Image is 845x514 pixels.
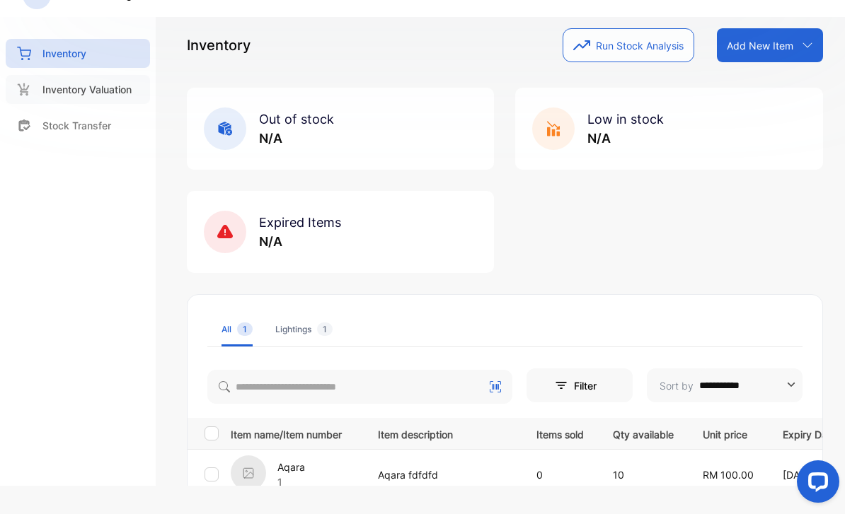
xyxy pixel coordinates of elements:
[587,129,664,148] p: N/A
[6,39,150,68] a: Inventory
[378,424,507,442] p: Item description
[613,467,674,482] p: 10
[231,424,360,442] p: Item name/Item number
[42,118,111,133] p: Stock Transfer
[277,460,305,474] p: Aqara
[42,46,86,61] p: Inventory
[563,28,694,62] button: Run Stock Analysis
[783,467,837,482] p: [DATE]
[231,455,266,491] img: item
[727,38,793,53] p: Add New Item
[259,129,334,148] p: N/A
[660,378,694,393] p: Sort by
[277,474,305,489] p: 1
[259,215,341,230] span: Expired Items
[259,112,334,127] span: Out of stock
[536,467,584,482] p: 0
[6,75,150,104] a: Inventory Valuation
[259,232,341,251] p: N/A
[317,322,333,336] span: 1
[187,35,251,56] p: Inventory
[786,455,845,514] iframe: LiveChat chat widget
[703,469,754,481] span: RM 100.00
[237,322,253,336] span: 1
[647,368,803,402] button: Sort by
[378,467,507,482] p: Aqara fdfdfd
[6,111,150,140] a: Stock Transfer
[613,424,674,442] p: Qty available
[275,323,333,336] div: Lightings
[222,323,253,336] div: All
[703,424,754,442] p: Unit price
[783,424,837,442] p: Expiry Date
[587,112,664,127] span: Low in stock
[42,82,132,97] p: Inventory Valuation
[536,424,584,442] p: Items sold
